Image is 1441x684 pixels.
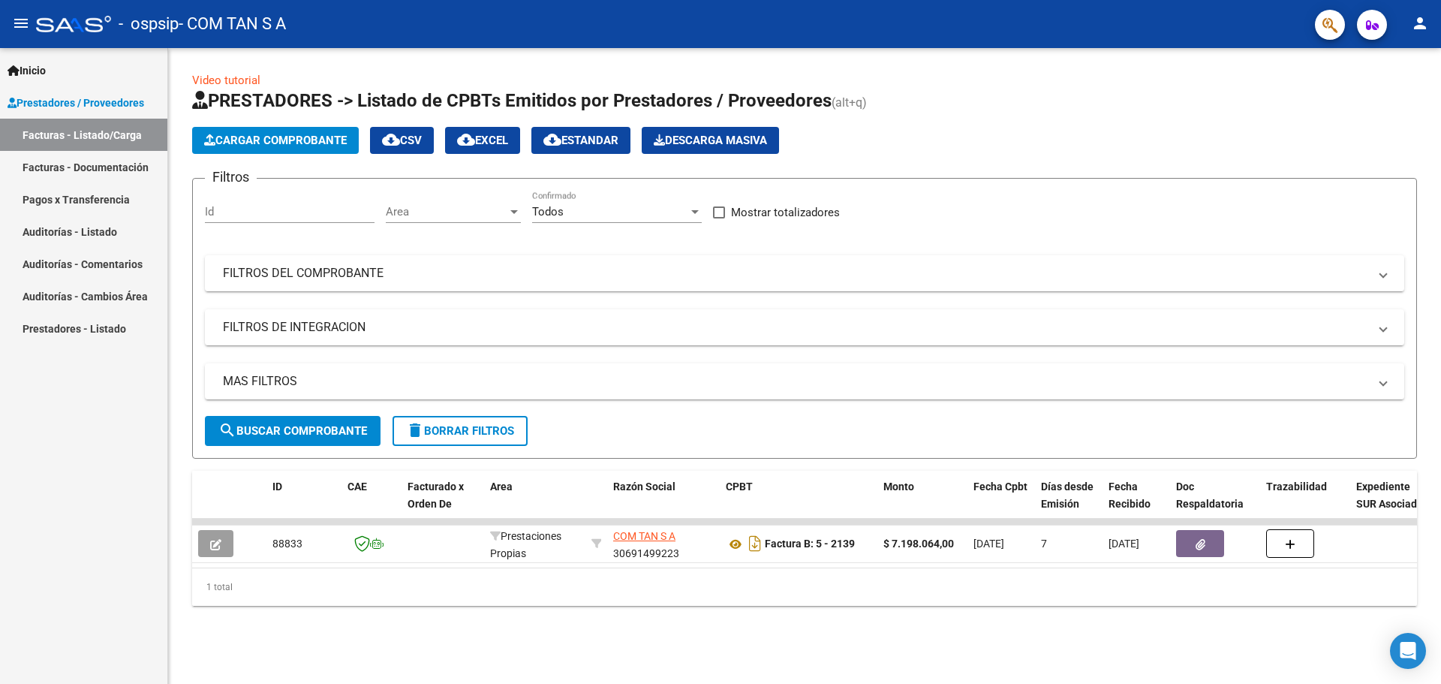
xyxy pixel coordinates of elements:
datatable-header-cell: Area [484,471,585,537]
span: Area [490,481,513,493]
span: Area [386,205,507,218]
mat-panel-title: MAS FILTROS [223,373,1368,390]
span: ID [272,481,282,493]
span: COM TAN S A [613,530,675,542]
datatable-header-cell: ID [266,471,341,537]
span: Borrar Filtros [406,424,514,438]
div: 30691499223 [613,528,714,559]
mat-icon: menu [12,14,30,32]
span: Fecha Recibido [1109,481,1151,510]
button: CSV [370,127,434,154]
button: Cargar Comprobante [192,127,359,154]
mat-icon: delete [406,421,424,439]
app-download-masive: Descarga masiva de comprobantes (adjuntos) [642,127,779,154]
span: EXCEL [457,134,508,147]
datatable-header-cell: Trazabilidad [1260,471,1350,537]
mat-icon: cloud_download [543,131,561,149]
div: Open Intercom Messenger [1390,633,1426,669]
datatable-header-cell: Días desde Emisión [1035,471,1103,537]
datatable-header-cell: Monto [877,471,967,537]
span: Mostrar totalizadores [731,203,840,221]
span: PRESTADORES -> Listado de CPBTs Emitidos por Prestadores / Proveedores [192,90,832,111]
datatable-header-cell: Razón Social [607,471,720,537]
div: 1 total [192,568,1417,606]
span: Descarga Masiva [654,134,767,147]
span: (alt+q) [832,95,867,110]
mat-icon: cloud_download [457,131,475,149]
span: Fecha Cpbt [973,481,1027,493]
button: Estandar [531,127,630,154]
span: Buscar Comprobante [218,424,367,438]
strong: Factura B: 5 - 2139 [765,538,855,550]
datatable-header-cell: Expediente SUR Asociado [1350,471,1433,537]
span: - COM TAN S A [179,8,286,41]
span: Trazabilidad [1266,481,1327,493]
span: Razón Social [613,481,675,493]
mat-icon: person [1411,14,1429,32]
mat-panel-title: FILTROS DEL COMPROBANTE [223,265,1368,282]
datatable-header-cell: Doc Respaldatoria [1170,471,1260,537]
mat-panel-title: FILTROS DE INTEGRACION [223,319,1368,336]
span: 88833 [272,538,302,550]
span: CAE [347,481,367,493]
datatable-header-cell: CAE [341,471,402,537]
h3: Filtros [205,167,257,188]
span: Prestadores / Proveedores [8,95,144,111]
span: Todos [532,205,564,218]
mat-expansion-panel-header: MAS FILTROS [205,363,1404,399]
mat-icon: cloud_download [382,131,400,149]
span: - ospsip [119,8,179,41]
span: Cargar Comprobante [204,134,347,147]
datatable-header-cell: Facturado x Orden De [402,471,484,537]
span: Doc Respaldatoria [1176,481,1244,510]
button: Buscar Comprobante [205,416,381,446]
mat-icon: search [218,421,236,439]
a: Video tutorial [192,74,260,87]
span: [DATE] [1109,538,1139,550]
button: EXCEL [445,127,520,154]
span: Facturado x Orden De [408,481,464,510]
span: [DATE] [973,538,1004,550]
span: Expediente SUR Asociado [1356,481,1423,510]
span: Prestaciones Propias [490,530,561,559]
button: Descarga Masiva [642,127,779,154]
span: Estandar [543,134,618,147]
span: Inicio [8,62,46,79]
datatable-header-cell: Fecha Cpbt [967,471,1035,537]
mat-expansion-panel-header: FILTROS DEL COMPROBANTE [205,255,1404,291]
span: Monto [883,481,914,493]
i: Descargar documento [745,532,765,556]
span: CSV [382,134,422,147]
datatable-header-cell: CPBT [720,471,877,537]
mat-expansion-panel-header: FILTROS DE INTEGRACION [205,309,1404,345]
span: Días desde Emisión [1041,481,1094,510]
span: 7 [1041,538,1047,550]
datatable-header-cell: Fecha Recibido [1103,471,1170,537]
button: Borrar Filtros [393,416,528,446]
strong: $ 7.198.064,00 [883,538,954,550]
span: CPBT [726,481,753,493]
